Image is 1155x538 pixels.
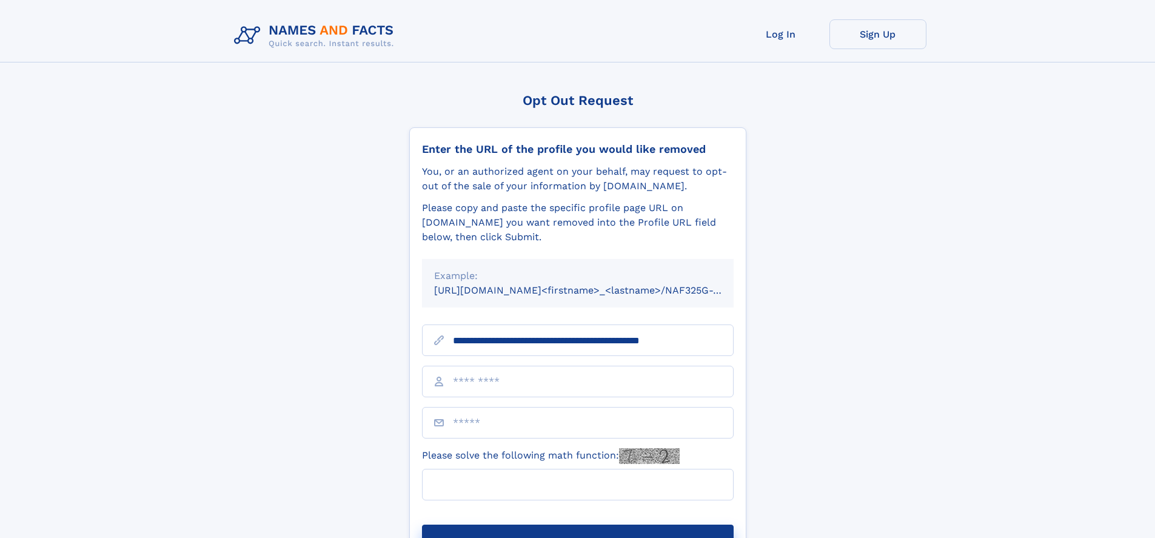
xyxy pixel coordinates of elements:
div: Enter the URL of the profile you would like removed [422,143,734,156]
img: Logo Names and Facts [229,19,404,52]
a: Sign Up [829,19,926,49]
a: Log In [732,19,829,49]
div: Please copy and paste the specific profile page URL on [DOMAIN_NAME] you want removed into the Pr... [422,201,734,244]
div: Opt Out Request [409,93,746,108]
label: Please solve the following math function: [422,448,680,464]
div: You, or an authorized agent on your behalf, may request to opt-out of the sale of your informatio... [422,164,734,193]
small: [URL][DOMAIN_NAME]<firstname>_<lastname>/NAF325G-xxxxxxxx [434,284,757,296]
div: Example: [434,269,721,283]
